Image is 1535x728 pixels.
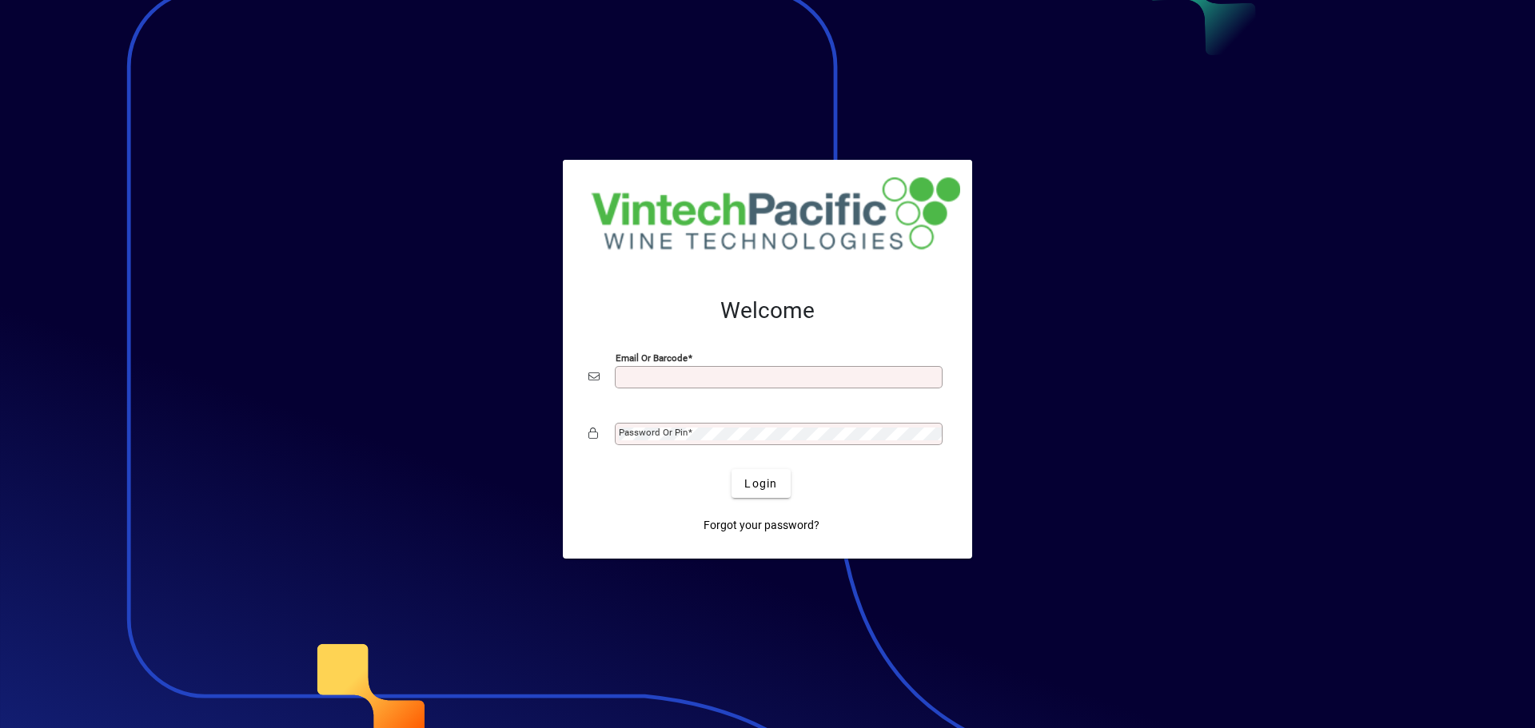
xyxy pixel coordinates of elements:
button: Login [732,469,790,498]
span: Login [744,475,777,492]
mat-label: Email or Barcode [616,352,688,364]
span: Forgot your password? [704,517,819,534]
a: Forgot your password? [697,511,826,539]
mat-label: Password or Pin [619,427,688,438]
h2: Welcome [588,297,947,324]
